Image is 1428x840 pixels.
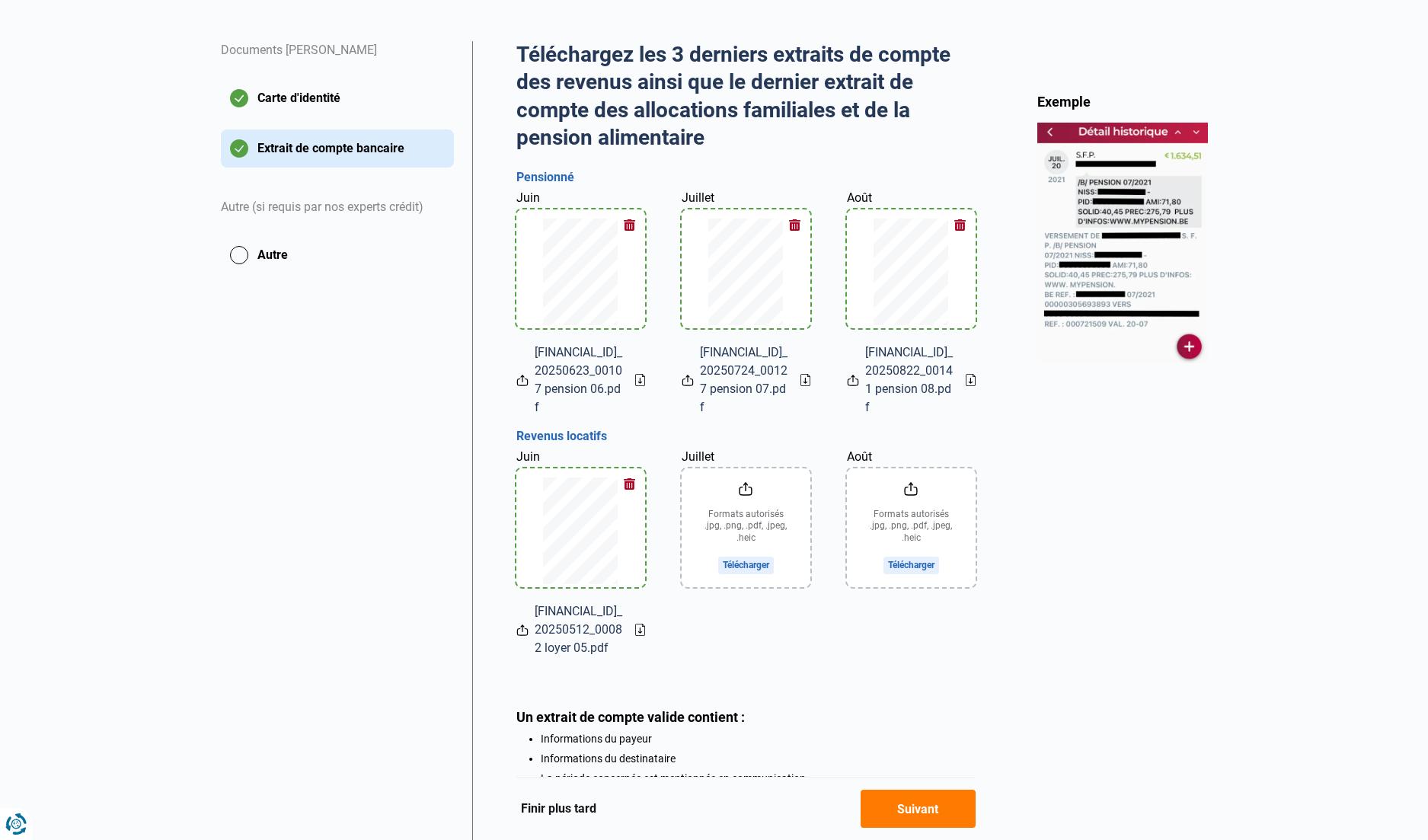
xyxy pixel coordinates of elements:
[800,374,810,386] a: Download
[516,429,976,445] h3: Revenus locatifs
[635,374,645,386] a: Download
[847,448,872,466] label: Août
[535,602,623,657] span: [FINANCIAL_ID]_20250512_00082 loyer 05.pdf
[1037,93,1208,110] div: Exemple
[516,189,540,207] label: Juin
[861,790,976,828] button: Suivant
[535,343,623,417] span: [FINANCIAL_ID]_20250623_00107 pension 06.pdf
[682,448,714,466] label: Juillet
[1037,123,1208,363] img: bankStatement
[516,799,601,819] button: Finir plus tard
[541,772,976,784] li: La période concernée est mentionnée en communication
[635,624,645,636] a: Download
[516,709,976,725] div: Un extrait de compte valide contient :
[221,180,454,236] div: Autre (si requis par nos experts crédit)
[516,448,540,466] label: Juin
[516,41,976,152] h2: Téléchargez les 3 derniers extraits de compte des revenus ainsi que le dernier extrait de compte ...
[221,236,454,274] button: Autre
[221,79,454,117] button: Carte d'identité
[541,752,976,765] li: Informations du destinataire
[966,374,976,386] a: Download
[516,170,976,186] h3: Pensionné
[541,733,976,745] li: Informations du payeur
[865,343,954,417] span: [FINANCIAL_ID]_20250822_00141 pension 08.pdf
[221,129,454,168] button: Extrait de compte bancaire
[700,343,788,417] span: [FINANCIAL_ID]_20250724_00127 pension 07.pdf
[682,189,714,207] label: Juillet
[847,189,872,207] label: Août
[221,41,454,79] div: Documents [PERSON_NAME]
